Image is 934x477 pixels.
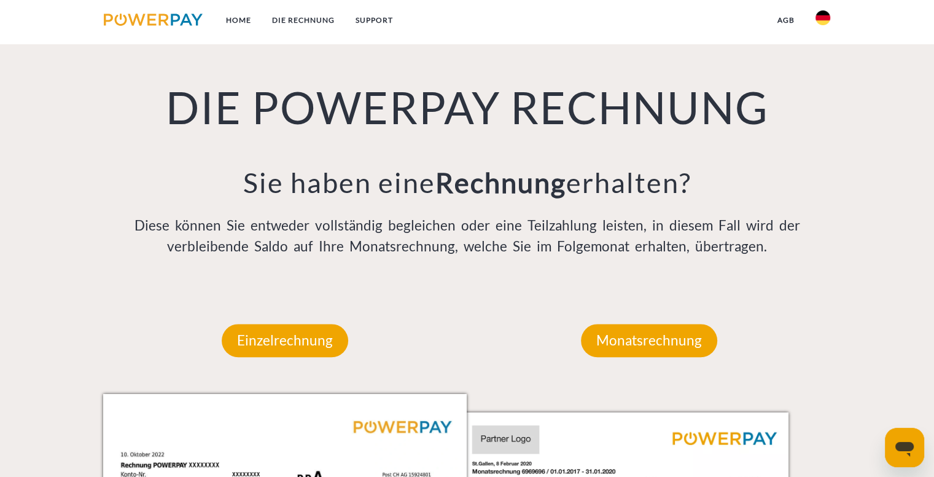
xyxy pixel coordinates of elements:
b: Rechnung [435,166,566,199]
p: Diese können Sie entweder vollständig begleichen oder eine Teilzahlung leisten, in diesem Fall wi... [103,215,831,257]
img: de [815,10,830,25]
h3: Sie haben eine erhalten? [103,165,831,200]
iframe: Schaltfläche zum Öffnen des Messaging-Fensters [885,428,924,467]
a: agb [767,9,805,31]
img: logo-powerpay.svg [104,14,203,26]
a: Home [216,9,262,31]
p: Monatsrechnung [581,324,717,357]
a: SUPPORT [345,9,403,31]
a: DIE RECHNUNG [262,9,345,31]
h1: DIE POWERPAY RECHNUNG [103,79,831,135]
p: Einzelrechnung [222,324,348,357]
